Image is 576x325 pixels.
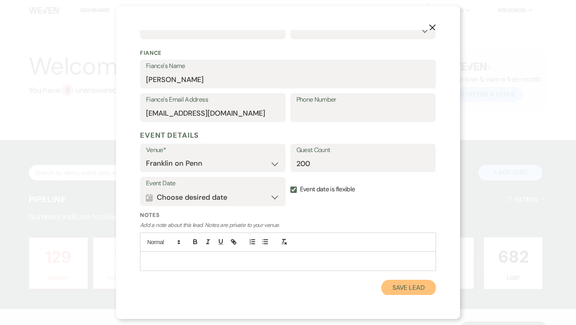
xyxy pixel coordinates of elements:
[290,177,436,202] label: Event date is flexible
[146,94,280,106] label: Fiance's Email Address
[381,280,436,296] button: Save Lead
[146,72,430,88] input: First and Last Name
[140,129,436,141] h5: Event Details
[140,211,436,219] label: Notes
[146,144,280,156] label: Venue*
[290,187,297,193] input: Event date is flexible
[146,60,430,72] label: Fiance's Name
[296,94,430,106] label: Phone Number
[146,178,280,189] label: Event Date
[296,144,430,156] label: Guest Count
[140,49,436,57] p: Fiance
[140,221,436,229] p: Add a note about this lead. Notes are private to your venue.
[146,189,280,205] button: Choose desired date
